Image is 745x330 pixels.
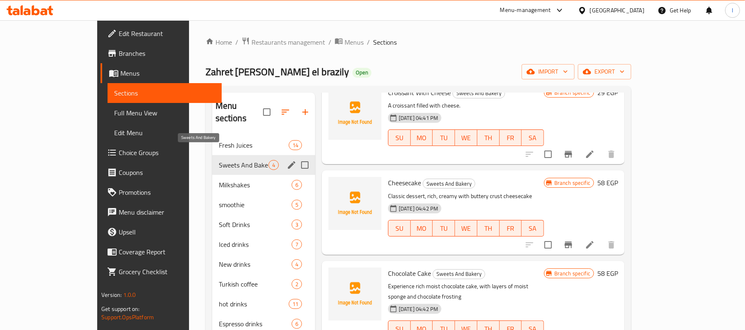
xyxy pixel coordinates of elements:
span: Open [352,69,371,76]
span: FR [503,222,519,234]
span: Coupons [119,167,215,177]
span: Menus [120,68,215,78]
button: MO [411,129,433,146]
span: Full Menu View [114,108,215,118]
div: Turkish coffee2 [212,274,315,294]
span: 3 [292,221,302,229]
span: Branch specific [551,89,594,97]
button: TU [433,220,455,237]
a: Edit menu item [585,149,595,159]
button: Branch-specific-item [558,144,578,164]
p: Classic dessert, rich, creamy with buttery crust cheesecake [388,191,544,201]
a: Grocery Checklist [101,262,222,282]
a: Edit Menu [108,123,222,143]
div: [GEOGRAPHIC_DATA] [590,6,644,15]
div: items [292,239,302,249]
span: I [732,6,733,15]
div: items [292,259,302,269]
span: 7 [292,241,302,249]
a: Branches [101,43,222,63]
div: items [268,160,279,170]
div: Menu-management [500,5,551,15]
span: Menu disclaimer [119,207,215,217]
span: Sweets And Bakery [453,88,505,98]
span: Version: [101,289,122,300]
span: 6 [292,181,302,189]
span: Croissant With Cheese [388,86,451,99]
span: 11 [289,300,302,308]
span: Grocery Checklist [119,267,215,277]
span: Sections [373,37,397,47]
h6: 29 EGP [597,87,618,98]
span: Sort sections [275,102,295,122]
span: Restaurants management [252,37,325,47]
div: Milkshakes [219,180,292,190]
span: smoothie [219,200,292,210]
span: Sweets And Bakery [219,160,268,170]
li: / [367,37,370,47]
div: smoothie5 [212,195,315,215]
a: Sections [108,83,222,103]
h6: 58 EGP [597,268,618,279]
div: items [292,200,302,210]
img: Croissant With Cheese [328,87,381,140]
button: delete [601,144,621,164]
span: Upsell [119,227,215,237]
li: / [328,37,331,47]
span: Branch specific [551,270,594,277]
button: SU [388,129,411,146]
button: SA [522,220,544,237]
a: Edit Restaurant [101,24,222,43]
a: Coverage Report [101,242,222,262]
span: Edit Menu [114,128,215,138]
span: New drinks [219,259,292,269]
button: MO [411,220,433,237]
p: A croissant filled with cheese. [388,100,544,111]
span: Select to update [539,236,557,253]
span: Chocolate Cake [388,267,431,280]
div: Soft Drinks3 [212,215,315,234]
div: items [289,299,302,309]
span: 6 [292,320,302,328]
div: items [292,220,302,230]
button: SA [522,129,544,146]
span: Menus [345,37,364,47]
p: Experience rich moist chocolate cake, with layers of moist sponge and chocolate frosting [388,281,544,302]
span: Branches [119,48,215,58]
span: FR [503,132,519,144]
span: import [528,67,568,77]
button: SU [388,220,411,237]
a: Upsell [101,222,222,242]
span: Soft Drinks [219,220,292,230]
span: TH [481,132,496,144]
div: hot drinks11 [212,294,315,314]
span: TH [481,222,496,234]
button: WE [455,129,477,146]
li: / [235,37,238,47]
span: 5 [292,201,302,209]
a: Menus [101,63,222,83]
span: 4 [269,161,278,169]
span: Espresso drinks [219,319,292,329]
h6: 58 EGP [597,177,618,189]
span: WE [458,222,474,234]
span: SU [392,132,407,144]
button: export [578,64,631,79]
button: TH [477,129,500,146]
img: Cheesecake [328,177,381,230]
a: Menus [335,37,364,48]
button: edit [285,159,298,171]
span: Select all sections [258,103,275,121]
div: items [292,279,302,289]
button: Add section [295,102,315,122]
span: SA [525,222,541,234]
span: hot drinks [219,299,289,309]
span: 1.0.0 [123,289,136,300]
a: Restaurants management [242,37,325,48]
span: Iced drinks [219,239,292,249]
a: Support.OpsPlatform [101,312,154,323]
span: 2 [292,280,302,288]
